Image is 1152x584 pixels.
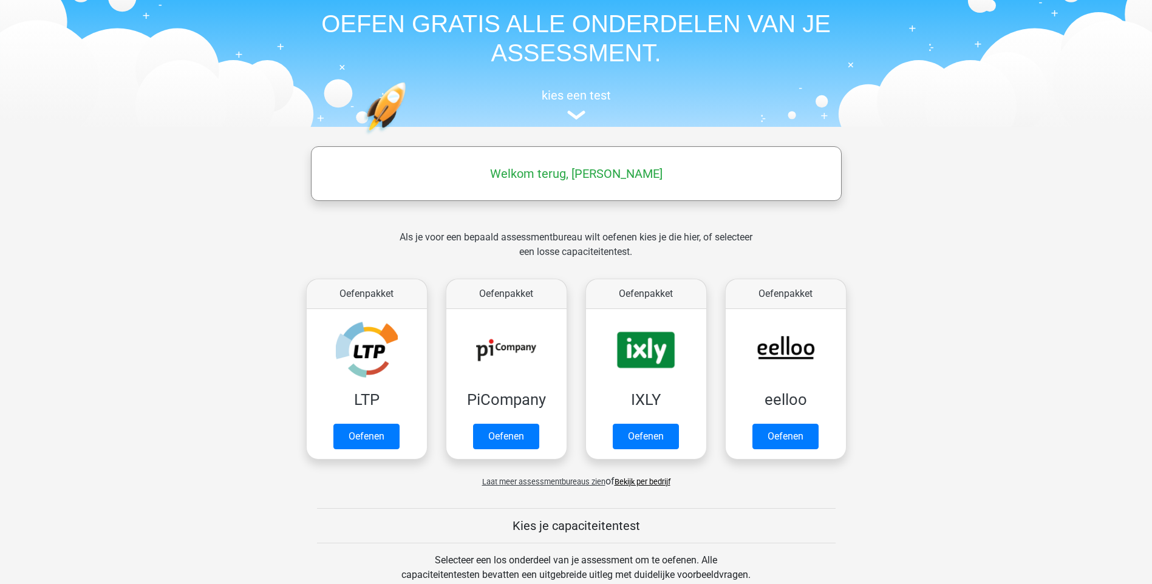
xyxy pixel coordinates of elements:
div: Als je voor een bepaald assessmentbureau wilt oefenen kies je die hier, of selecteer een losse ca... [390,230,762,274]
img: assessment [567,110,585,120]
div: of [297,464,856,489]
h5: Kies je capaciteitentest [317,518,836,533]
h5: Welkom terug, [PERSON_NAME] [317,166,836,181]
a: Oefenen [473,424,539,449]
a: Oefenen [333,424,400,449]
span: Laat meer assessmentbureaus zien [482,477,605,486]
a: Bekijk per bedrijf [615,477,670,486]
h1: OEFEN GRATIS ALLE ONDERDELEN VAN JE ASSESSMENT. [297,9,856,67]
h5: kies een test [297,88,856,103]
img: oefenen [364,82,453,192]
a: kies een test [297,88,856,120]
a: Oefenen [752,424,819,449]
a: Oefenen [613,424,679,449]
